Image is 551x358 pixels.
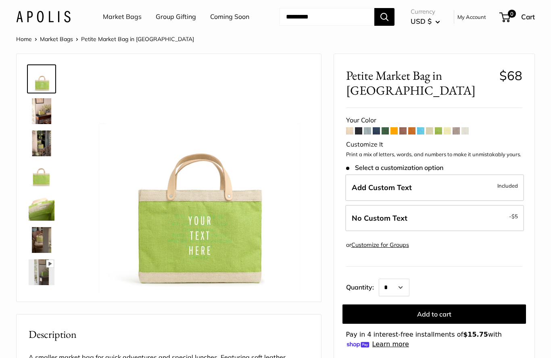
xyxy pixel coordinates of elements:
[40,35,73,43] a: Market Bags
[511,213,518,219] span: $5
[210,11,249,23] a: Coming Soon
[29,163,54,188] img: Petite Market Bag in Chartreuse
[351,241,409,248] a: Customize for Groups
[346,68,493,98] span: Petite Market Bag in [GEOGRAPHIC_DATA]
[27,161,56,190] a: Petite Market Bag in Chartreuse
[457,12,486,22] a: My Account
[346,276,379,296] label: Quantity:
[103,11,142,23] a: Market Bags
[27,64,56,93] a: Petite Market Bag in Chartreuse
[346,164,443,172] span: Select a customization option
[280,8,374,26] input: Search...
[81,66,309,294] img: Petite Market Bag in Chartreuse
[352,213,407,223] span: No Custom Text
[509,211,518,221] span: -
[16,11,71,23] img: Apolis
[346,240,409,250] div: or
[27,226,56,255] a: Petite Market Bag in Chartreuse
[29,195,54,221] img: Petite Market Bag in Chartreuse
[29,259,54,285] img: Petite Market Bag in Chartreuse
[500,10,535,23] a: 0 Cart
[411,15,440,28] button: USD $
[374,8,394,26] button: Search
[29,66,54,92] img: Petite Market Bag in Chartreuse
[27,97,56,126] a: Petite Market Bag in Chartreuse
[345,205,524,232] label: Leave Blank
[29,98,54,124] img: Petite Market Bag in Chartreuse
[499,68,522,83] span: $68
[411,17,432,25] span: USD $
[352,183,412,192] span: Add Custom Text
[346,139,522,151] div: Customize It
[508,10,516,18] span: 0
[27,129,56,158] a: Petite Market Bag in Chartreuse
[27,193,56,222] a: Petite Market Bag in Chartreuse
[521,12,535,21] span: Cart
[156,11,196,23] a: Group Gifting
[29,227,54,253] img: Petite Market Bag in Chartreuse
[497,181,518,190] span: Included
[411,6,440,17] span: Currency
[29,130,54,156] img: Petite Market Bag in Chartreuse
[346,151,522,159] p: Print a mix of letters, words, and numbers to make it unmistakably yours.
[27,258,56,287] a: Petite Market Bag in Chartreuse
[29,327,309,342] h2: Description
[16,34,194,44] nav: Breadcrumb
[81,35,194,43] span: Petite Market Bag in [GEOGRAPHIC_DATA]
[16,35,32,43] a: Home
[345,174,524,201] label: Add Custom Text
[346,114,522,126] div: Your Color
[342,304,526,324] button: Add to cart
